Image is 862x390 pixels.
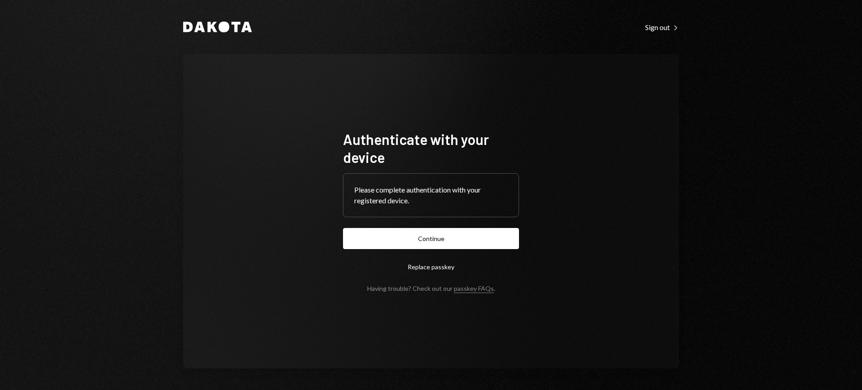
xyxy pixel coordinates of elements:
[343,256,519,277] button: Replace passkey
[343,228,519,249] button: Continue
[354,184,508,206] div: Please complete authentication with your registered device.
[454,285,494,293] a: passkey FAQs
[343,130,519,166] h1: Authenticate with your device
[645,22,679,32] a: Sign out
[645,23,679,32] div: Sign out
[367,285,495,292] div: Having trouble? Check out our .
